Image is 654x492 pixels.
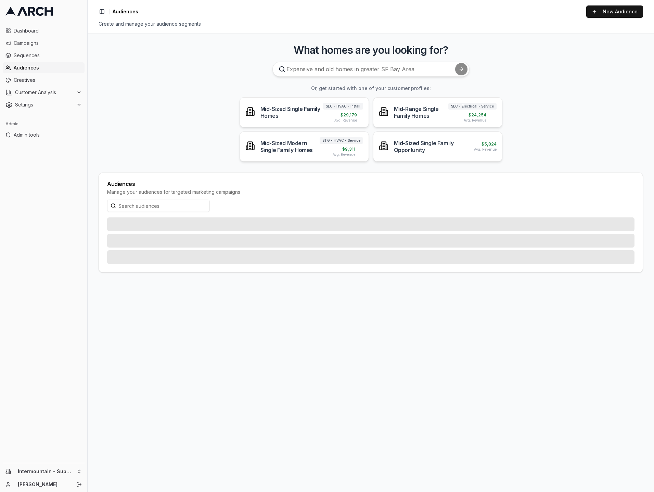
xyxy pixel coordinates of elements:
span: $ 5,824 [482,141,497,147]
a: New Audience [586,5,643,18]
span: SLC - HVAC - Install [323,103,363,110]
button: Intermountain - Superior Water & Air [3,466,85,477]
span: Customer Analysis [15,89,74,96]
div: Mid-Sized Single Family Homes [260,105,323,119]
span: $ 29,179 [341,112,357,118]
span: Intermountain - Superior Water & Air [18,468,74,475]
a: [PERSON_NAME] [18,481,69,488]
span: Audiences [14,64,82,71]
span: STG - HVAC - Service [320,137,363,144]
input: Search audiences... [107,200,210,212]
a: Audiences [3,62,85,73]
span: Audiences [113,8,138,15]
span: $ 9,311 [342,147,355,152]
a: Creatives [3,75,85,86]
span: Avg. Revenue [333,152,355,157]
span: Avg. Revenue [464,118,486,123]
span: Creatives [14,77,82,84]
a: Dashboard [3,25,85,36]
span: Campaigns [14,40,82,47]
div: Mid-Sized Modern Single Family Homes [260,140,320,153]
div: Mid-Range Single Family Homes [394,105,448,119]
h3: What homes are you looking for? [99,44,643,56]
input: Expensive and old homes in greater SF Bay Area [272,62,470,77]
button: Customer Analysis [3,87,85,98]
button: Settings [3,99,85,110]
span: Settings [15,101,74,108]
a: Admin tools [3,129,85,140]
button: Log out [74,480,84,489]
span: $ 24,254 [469,112,486,118]
div: Mid-Sized Single Family Opportunity [394,140,469,153]
span: Admin tools [14,131,82,138]
a: Campaigns [3,38,85,49]
span: SLC - Electrical - Service [448,103,497,110]
nav: breadcrumb [113,8,138,15]
span: Avg. Revenue [474,147,497,152]
div: Manage your audiences for targeted marketing campaigns [107,189,634,195]
div: Admin [3,118,85,129]
h3: Or, get started with one of your customer profiles: [99,85,643,92]
a: Sequences [3,50,85,61]
div: Create and manage your audience segments [99,21,643,27]
span: Dashboard [14,27,82,34]
span: Avg. Revenue [334,118,357,123]
div: Audiences [107,181,634,187]
span: Sequences [14,52,82,59]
